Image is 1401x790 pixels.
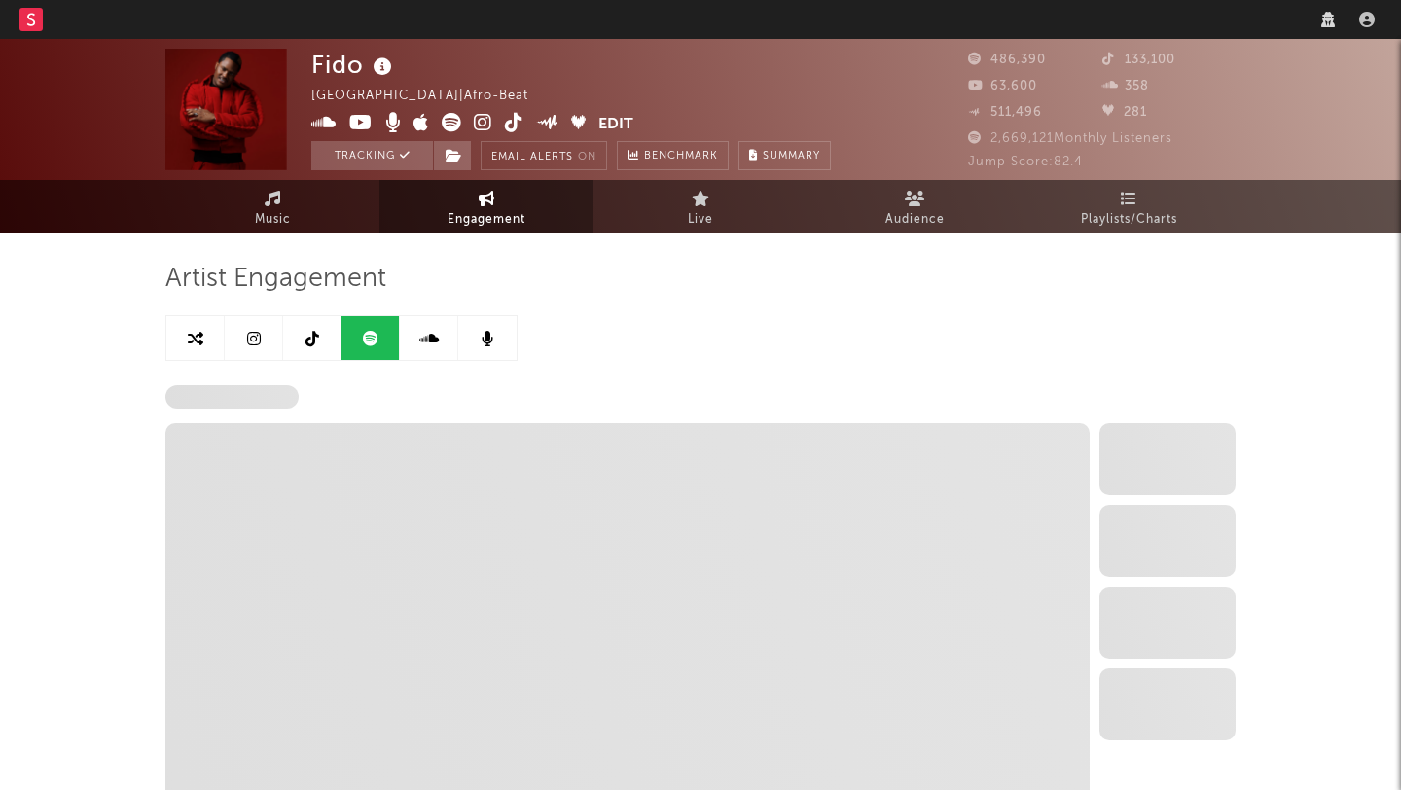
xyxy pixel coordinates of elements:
button: Edit [598,113,633,137]
span: Artist Engagement [165,268,386,291]
a: Playlists/Charts [1022,180,1236,233]
a: Music [165,180,379,233]
span: 2,669,121 Monthly Listeners [968,132,1172,145]
span: Playlists/Charts [1081,208,1177,232]
span: 511,496 [968,106,1042,119]
span: Summary [763,151,820,162]
a: Engagement [379,180,593,233]
div: Fido [311,49,397,81]
span: Benchmark [644,145,718,168]
a: Live [593,180,808,233]
button: Email AlertsOn [481,141,607,170]
span: 281 [1102,106,1147,119]
a: Audience [808,180,1022,233]
button: Summary [738,141,831,170]
span: Music [255,208,291,232]
button: Tracking [311,141,433,170]
div: [GEOGRAPHIC_DATA] | Afro-Beat [311,85,551,108]
span: Spotify Followers [165,385,299,409]
span: 133,100 [1102,54,1175,66]
span: Audience [885,208,945,232]
em: On [578,152,596,162]
span: 63,600 [968,80,1037,92]
a: Benchmark [617,141,729,170]
span: 358 [1102,80,1149,92]
span: 486,390 [968,54,1046,66]
span: Engagement [448,208,525,232]
span: Jump Score: 82.4 [968,156,1083,168]
span: Live [688,208,713,232]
